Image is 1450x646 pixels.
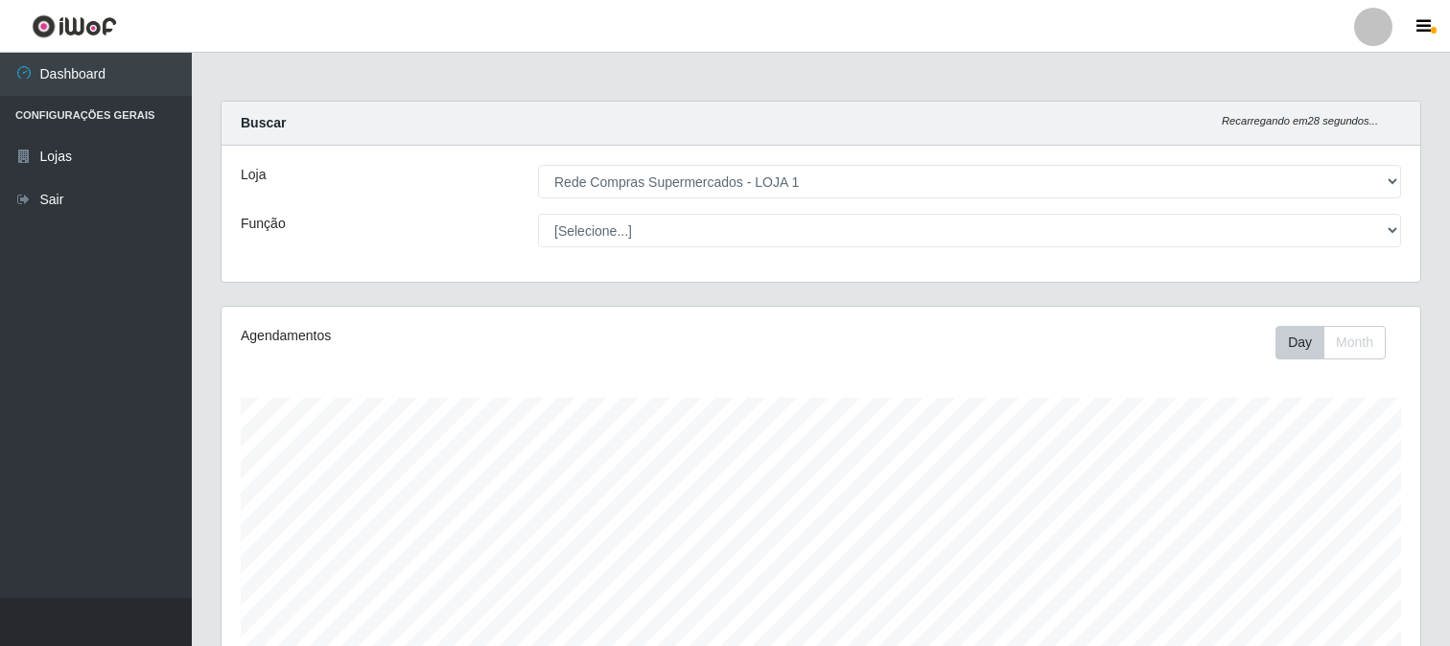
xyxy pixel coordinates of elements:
i: Recarregando em 28 segundos... [1222,115,1378,127]
img: CoreUI Logo [32,14,117,38]
button: Month [1323,326,1386,359]
label: Função [241,214,286,234]
div: Agendamentos [241,326,708,346]
label: Loja [241,165,266,185]
strong: Buscar [241,115,286,130]
div: First group [1275,326,1386,359]
div: Toolbar with button groups [1275,326,1401,359]
button: Day [1275,326,1324,359]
